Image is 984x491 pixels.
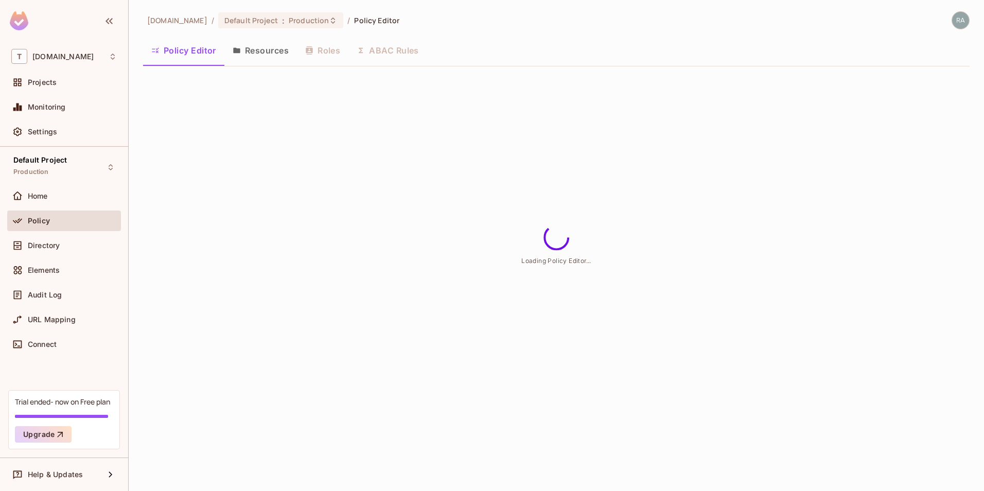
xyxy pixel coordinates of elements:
[13,168,49,176] span: Production
[28,78,57,86] span: Projects
[212,15,214,25] li: /
[28,103,66,111] span: Monitoring
[32,52,94,61] span: Workspace: t-mobile.com
[10,11,28,30] img: SReyMgAAAABJRU5ErkJggg==
[289,15,329,25] span: Production
[28,470,83,479] span: Help & Updates
[143,38,224,63] button: Policy Editor
[11,49,27,64] span: T
[952,12,969,29] img: ravikanth.thoomozu1@t-mobile.com
[282,16,285,25] span: :
[13,156,67,164] span: Default Project
[347,15,350,25] li: /
[28,315,76,324] span: URL Mapping
[28,266,60,274] span: Elements
[224,15,278,25] span: Default Project
[28,241,60,250] span: Directory
[28,340,57,348] span: Connect
[15,426,72,443] button: Upgrade
[147,15,207,25] span: the active workspace
[28,291,62,299] span: Audit Log
[15,397,110,407] div: Trial ended- now on Free plan
[28,192,48,200] span: Home
[28,128,57,136] span: Settings
[521,257,591,265] span: Loading Policy Editor...
[224,38,297,63] button: Resources
[28,217,50,225] span: Policy
[354,15,399,25] span: Policy Editor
